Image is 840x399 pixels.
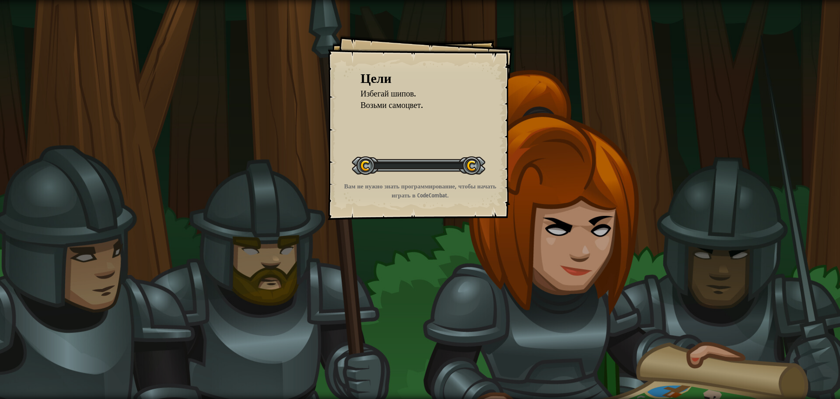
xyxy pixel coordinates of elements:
li: Возьми самоцвет. [350,99,477,111]
div: Цели [361,69,479,88]
span: Избегай шипов. [361,88,416,99]
span: Возьми самоцвет. [361,99,423,110]
li: Избегай шипов. [350,88,477,100]
p: Вам не нужно знать программирование, чтобы начать играть в CodeCombat. [338,182,502,199]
